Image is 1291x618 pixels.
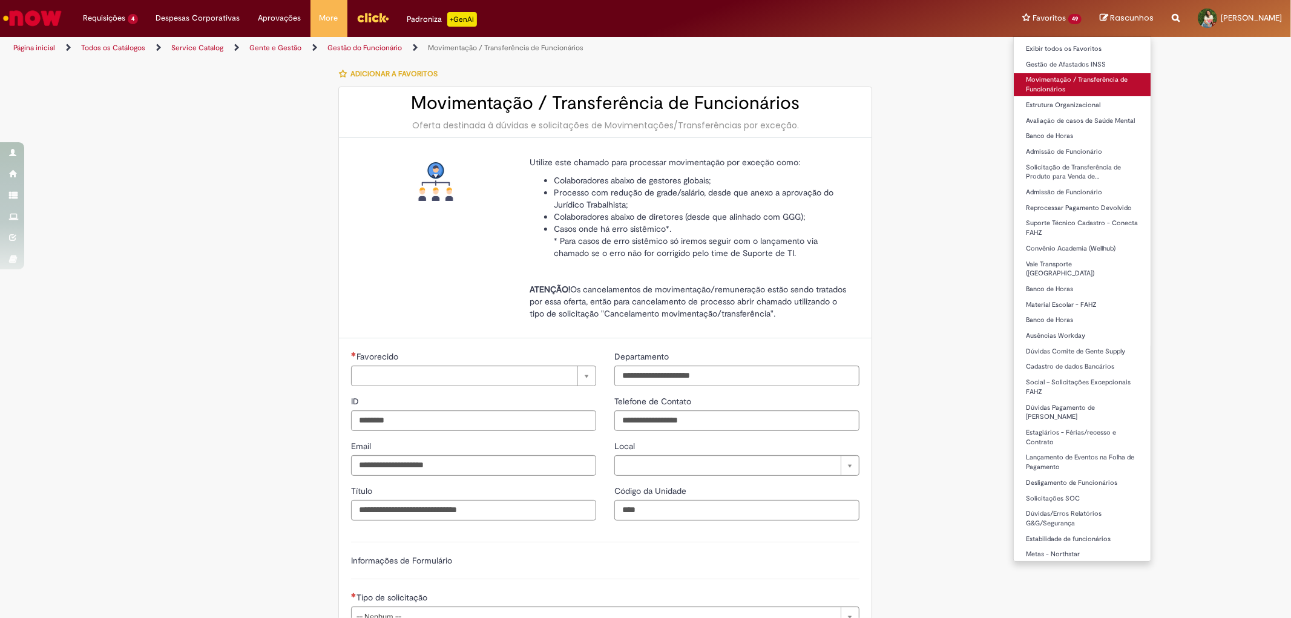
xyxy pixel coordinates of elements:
[1014,360,1151,373] a: Cadastro de dados Bancários
[128,14,138,24] span: 4
[614,366,859,386] input: Departamento
[614,351,671,362] span: Departamento
[447,12,477,27] p: +GenAi
[614,485,689,496] span: Código da Unidade
[1014,161,1151,183] a: Solicitação de Transferência de Produto para Venda de…
[351,441,373,452] span: Email
[1068,14,1082,24] span: 49
[614,396,694,407] span: Telefone de Contato
[1014,376,1151,398] a: Social – Solicitações Excepcionais FAHZ
[9,37,852,59] ul: Trilhas de página
[1014,283,1151,296] a: Banco de Horas
[554,175,711,186] span: Colaboradores abaixo de gestores globais;
[530,284,570,295] strong: ATENÇÃO!
[1014,298,1151,312] a: Material Escolar - FAHZ
[1221,13,1282,23] span: [PERSON_NAME]
[1014,345,1151,358] a: Dúvidas Comite de Gente Supply
[1100,13,1154,24] a: Rascunhos
[1014,73,1151,96] a: Movimentação / Transferência de Funcionários
[351,119,859,131] div: Oferta destinada à dúvidas e solicitações de Movimentações/Transferências por exceção.
[1014,99,1151,112] a: Estrutura Organizacional
[356,351,401,362] span: Necessários - Favorecido
[614,410,859,431] input: Telefone de Contato
[428,43,583,53] a: Movimentação / Transferência de Funcionários
[356,8,389,27] img: click_logo_yellow_360x200.png
[1014,548,1151,561] a: Metas - Northstar
[1014,42,1151,56] a: Exibir todos os Favoritos
[351,485,375,496] span: Título
[1110,12,1154,24] span: Rascunhos
[1014,145,1151,159] a: Admissão de Funcionário
[351,593,356,597] span: Necessários
[1014,202,1151,215] a: Reprocessar Pagamento Devolvido
[351,410,596,431] input: ID
[554,211,806,222] span: Colaboradores abaixo de diretores (desde que alinhado com GGG);
[1014,451,1151,473] a: Lançamento de Eventos na Folha de Pagamento
[1033,12,1066,24] span: Favoritos
[351,396,361,407] span: ID
[1014,476,1151,490] a: Desligamento de Funcionários
[1013,36,1151,562] ul: Favoritos
[351,352,356,357] span: Necessários
[1,6,64,30] img: ServiceNow
[1014,186,1151,199] a: Admissão de Funcionário
[258,12,301,24] span: Aprovações
[1014,314,1151,327] a: Banco de Horas
[351,93,859,113] h2: Movimentação / Transferência de Funcionários
[351,366,596,386] a: Limpar campo Favorecido
[320,12,338,24] span: More
[416,162,455,201] img: Movimentação / Transferência de Funcionários
[554,235,818,258] span: * Para casos de erro sistêmico só iremos seguir com o lançamento via chamado se o erro não for co...
[1014,242,1151,255] a: Convênio Academia (Wellhub)
[530,157,800,168] span: Utilize este chamado para processar movimentação por exceção como:
[351,555,452,566] label: Informações de Formulário
[614,500,859,521] input: Código da Unidade
[351,455,596,476] input: Email
[554,223,671,234] span: Casos onde há erro sistêmico*.
[338,61,444,87] button: Adicionar a Favoritos
[1014,58,1151,71] a: Gestão de Afastados INSS
[156,12,240,24] span: Despesas Corporativas
[249,43,301,53] a: Gente e Gestão
[350,69,438,79] span: Adicionar a Favoritos
[554,187,833,210] span: Processo com redução de grade/salário, desde que anexo a aprovação do Jurídico Trabalhista;
[83,12,125,24] span: Requisições
[351,500,596,521] input: Título
[1014,114,1151,128] a: Avaliação de casos de Saúde Mental
[530,284,846,319] span: Os cancelamentos de movimentação/remuneração estão sendo tratados por essa oferta, então para can...
[1014,401,1151,424] a: Dúvidas Pagamento de [PERSON_NAME]
[614,455,859,476] a: Limpar campo Local
[1014,426,1151,449] a: Estagiários - Férias/recesso e Contrato
[1014,130,1151,143] a: Banco de Horas
[13,43,55,53] a: Página inicial
[1014,507,1151,530] a: Dúvidas/Erros Relatórios G&G/Segurança
[356,592,430,603] span: Tipo de solicitação
[614,441,637,452] span: Local
[1014,492,1151,505] a: Solicitações SOC
[1014,329,1151,343] a: Ausências Workday
[81,43,145,53] a: Todos os Catálogos
[1014,258,1151,280] a: Vale Transporte ([GEOGRAPHIC_DATA])
[327,43,402,53] a: Gestão do Funcionário
[1014,217,1151,239] a: Suporte Técnico Cadastro - Conecta FAHZ
[171,43,223,53] a: Service Catalog
[1014,533,1151,546] a: Estabilidade de funcionários
[407,12,477,27] div: Padroniza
